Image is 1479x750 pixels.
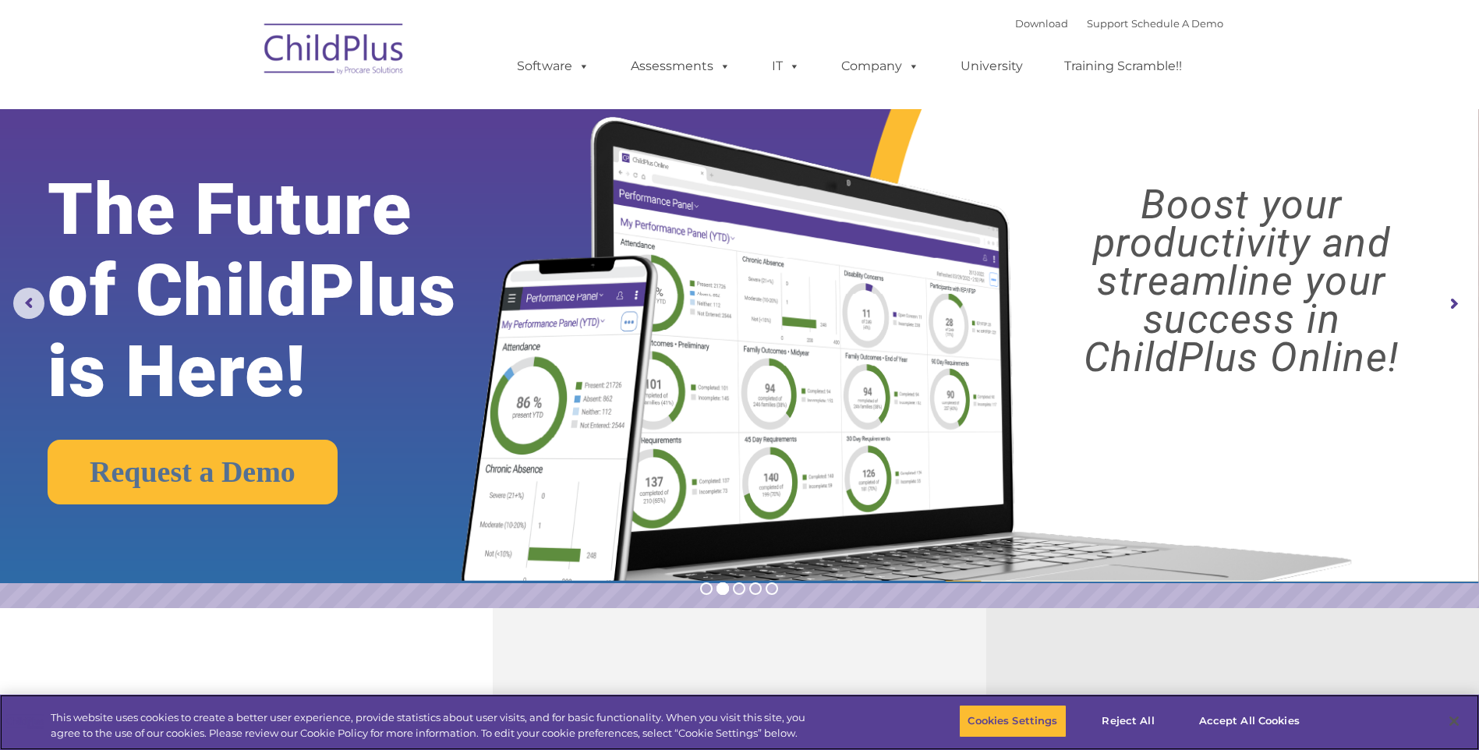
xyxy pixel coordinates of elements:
[826,51,935,82] a: Company
[217,103,264,115] span: Last name
[48,169,520,412] rs-layer: The Future of ChildPlus is Here!
[217,167,283,179] span: Phone number
[257,12,412,90] img: ChildPlus by Procare Solutions
[959,705,1066,738] button: Cookies Settings
[1015,17,1223,30] font: |
[1022,186,1461,377] rs-layer: Boost your productivity and streamline your success in ChildPlus Online!
[1131,17,1223,30] a: Schedule A Demo
[1049,51,1198,82] a: Training Scramble!!
[48,440,338,504] a: Request a Demo
[756,51,816,82] a: IT
[1080,705,1177,738] button: Reject All
[501,51,605,82] a: Software
[615,51,746,82] a: Assessments
[1437,704,1471,738] button: Close
[1087,17,1128,30] a: Support
[945,51,1038,82] a: University
[1015,17,1068,30] a: Download
[1191,705,1308,738] button: Accept All Cookies
[51,710,813,741] div: This website uses cookies to create a better user experience, provide statistics about user visit...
